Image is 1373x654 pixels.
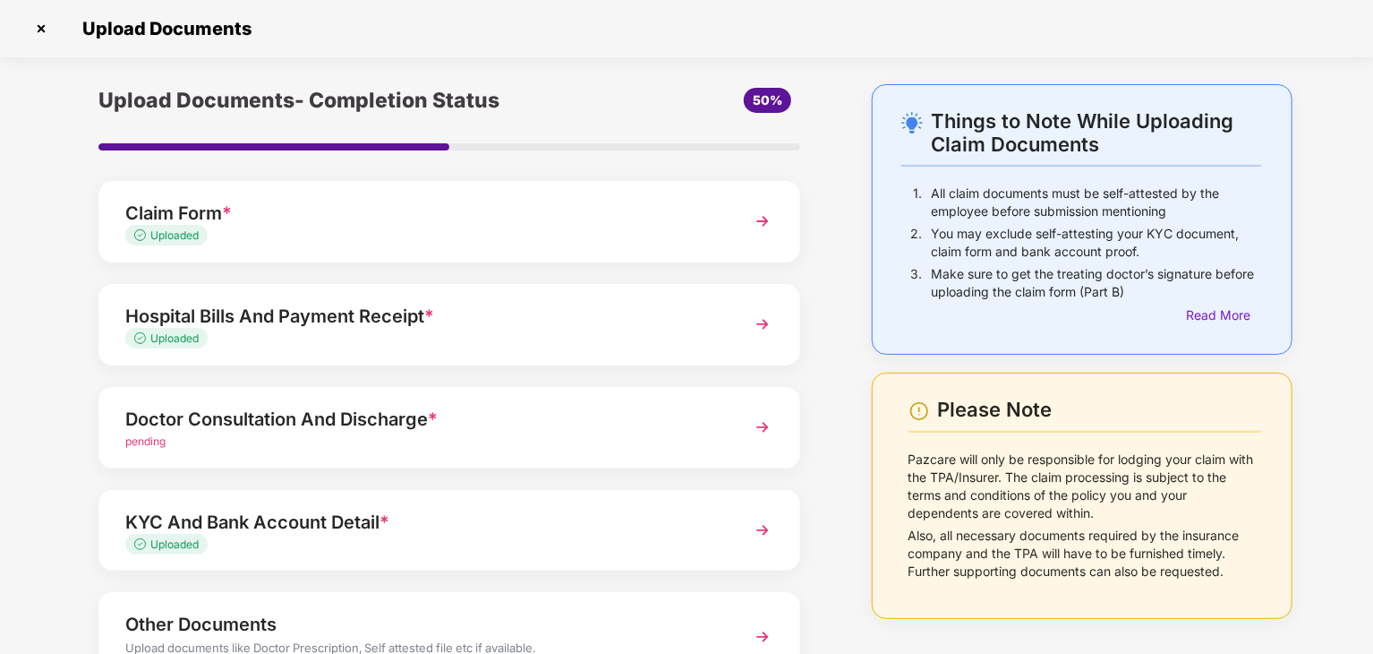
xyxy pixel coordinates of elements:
div: Read More [1186,305,1261,325]
img: svg+xml;base64,PHN2ZyBpZD0iV2FybmluZ18tXzI0eDI0IiBkYXRhLW5hbWU9Ildhcm5pbmcgLSAyNHgyNCIgeG1sbnM9Im... [908,400,930,422]
img: svg+xml;base64,PHN2ZyB4bWxucz0iaHR0cDovL3d3dy53My5vcmcvMjAwMC9zdmciIHdpZHRoPSIxMy4zMzMiIGhlaWdodD... [134,538,150,550]
div: Things to Note While Uploading Claim Documents [931,109,1261,156]
img: svg+xml;base64,PHN2ZyBpZD0iTmV4dCIgeG1sbnM9Imh0dHA6Ly93d3cudzMub3JnLzIwMDAvc3ZnIiB3aWR0aD0iMzYiIG... [746,411,779,443]
p: 1. [913,185,922,220]
p: Make sure to get the treating doctor’s signature before uploading the claim form (Part B) [931,265,1261,301]
span: 50% [753,92,782,108]
img: svg+xml;base64,PHN2ZyBpZD0iTmV4dCIgeG1sbnM9Imh0dHA6Ly93d3cudzMub3JnLzIwMDAvc3ZnIiB3aWR0aD0iMzYiIG... [746,205,779,237]
p: 3. [910,265,922,301]
span: pending [125,435,166,448]
img: svg+xml;base64,PHN2ZyB4bWxucz0iaHR0cDovL3d3dy53My5vcmcvMjAwMC9zdmciIHdpZHRoPSIxMy4zMzMiIGhlaWdodD... [134,229,150,241]
div: Please Note [938,398,1261,422]
div: Claim Form [125,199,719,228]
span: Upload Documents [64,18,260,39]
img: svg+xml;base64,PHN2ZyBpZD0iQ3Jvc3MtMzJ4MzIiIHhtbG5zPSJodHRwOi8vd3d3LnczLm9yZy8yMDAwL3N2ZyIgd2lkdG... [27,14,55,43]
p: Also, all necessary documents required by the insurance company and the TPA will have to be furni... [908,527,1261,581]
span: Uploaded [150,538,199,551]
img: svg+xml;base64,PHN2ZyB4bWxucz0iaHR0cDovL3d3dy53My5vcmcvMjAwMC9zdmciIHdpZHRoPSIxMy4zMzMiIGhlaWdodD... [134,332,150,344]
div: Hospital Bills And Payment Receipt [125,302,719,331]
img: svg+xml;base64,PHN2ZyB4bWxucz0iaHR0cDovL3d3dy53My5vcmcvMjAwMC9zdmciIHdpZHRoPSIyNC4wOTMiIGhlaWdodD... [901,112,923,133]
p: Pazcare will only be responsible for lodging your claim with the TPA/Insurer. The claim processin... [908,451,1261,522]
span: Uploaded [150,228,199,242]
div: KYC And Bank Account Detail [125,508,719,537]
img: svg+xml;base64,PHN2ZyBpZD0iTmV4dCIgeG1sbnM9Imh0dHA6Ly93d3cudzMub3JnLzIwMDAvc3ZnIiB3aWR0aD0iMzYiIG... [746,514,779,546]
div: Doctor Consultation And Discharge [125,405,719,434]
p: 2. [910,225,922,261]
div: Other Documents [125,610,719,639]
div: Upload Documents- Completion Status [98,84,566,116]
p: You may exclude self-attesting your KYC document, claim form and bank account proof. [931,225,1261,261]
span: Uploaded [150,331,199,345]
p: All claim documents must be self-attested by the employee before submission mentioning [931,185,1261,220]
img: svg+xml;base64,PHN2ZyBpZD0iTmV4dCIgeG1sbnM9Imh0dHA6Ly93d3cudzMub3JnLzIwMDAvc3ZnIiB3aWR0aD0iMzYiIG... [746,308,779,340]
img: svg+xml;base64,PHN2ZyBpZD0iTmV4dCIgeG1sbnM9Imh0dHA6Ly93d3cudzMub3JnLzIwMDAvc3ZnIiB3aWR0aD0iMzYiIG... [746,621,779,653]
